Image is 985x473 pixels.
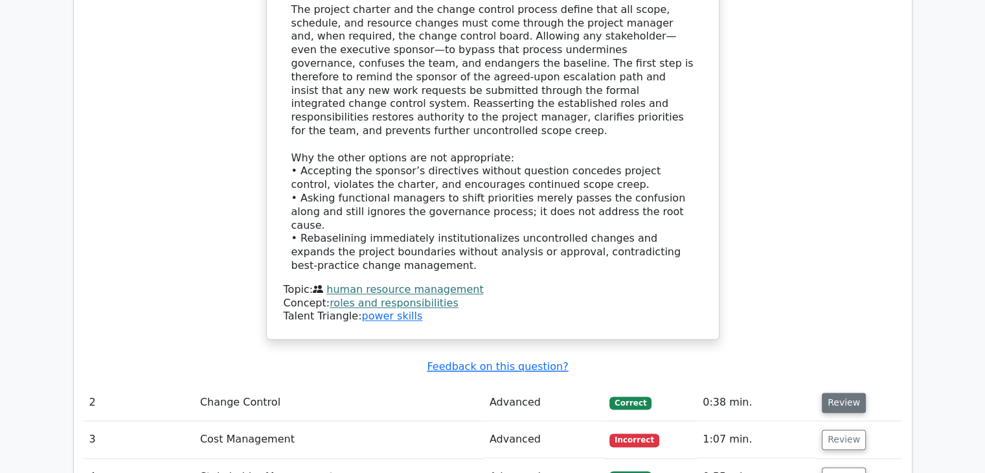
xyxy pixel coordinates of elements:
[427,360,568,373] a: Feedback on this question?
[284,283,702,323] div: Talent Triangle:
[195,384,484,421] td: Change Control
[822,430,866,450] button: Review
[330,297,459,309] a: roles and responsibilities
[609,433,659,446] span: Incorrect
[697,421,817,458] td: 1:07 min.
[195,421,484,458] td: Cost Management
[84,421,195,458] td: 3
[284,297,702,310] div: Concept:
[291,3,694,273] div: The project charter and the change control process define that all scope, schedule, and resource ...
[84,384,195,421] td: 2
[697,384,817,421] td: 0:38 min.
[609,397,651,410] span: Correct
[484,384,604,421] td: Advanced
[822,393,866,413] button: Review
[284,283,702,297] div: Topic:
[484,421,604,458] td: Advanced
[361,310,422,322] a: power skills
[326,283,483,295] a: human resource management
